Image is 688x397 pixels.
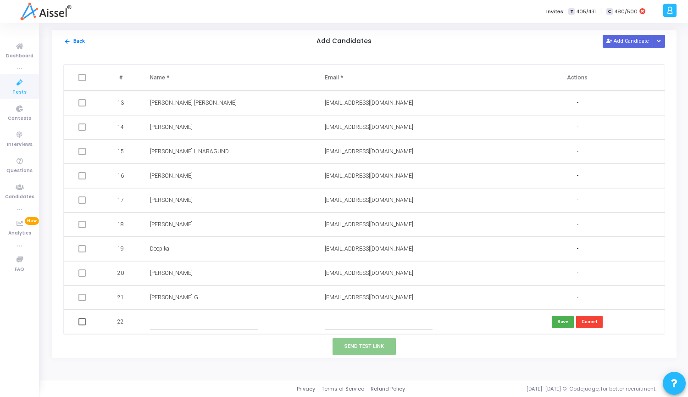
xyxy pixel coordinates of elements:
span: 17 [117,196,124,204]
button: Add Candidate [603,35,653,47]
span: [EMAIL_ADDRESS][DOMAIN_NAME] [325,294,413,301]
img: logo [20,2,71,21]
span: [EMAIL_ADDRESS][DOMAIN_NAME] [325,197,413,203]
span: - [577,294,578,302]
button: Back [63,37,85,46]
th: # [102,65,141,90]
a: Privacy [297,385,315,393]
span: Dashboard [6,52,33,60]
button: Send Test Link [333,338,396,355]
span: Interviews [7,141,33,149]
div: [DATE]-[DATE] © Codejudge, for better recruitment. [405,385,677,393]
span: 14 [117,123,124,131]
span: [PERSON_NAME] [150,197,193,203]
span: - [577,172,578,180]
span: 13 [117,99,124,107]
span: C [606,8,612,15]
span: [EMAIL_ADDRESS][DOMAIN_NAME] [325,173,413,179]
span: [EMAIL_ADDRESS][DOMAIN_NAME] [325,246,413,252]
span: 16 [117,172,124,180]
span: - [577,221,578,229]
span: 15 [117,147,124,156]
button: Save [552,316,574,328]
span: Candidates [5,193,34,201]
span: [PERSON_NAME] [PERSON_NAME] [150,100,237,106]
span: Questions [6,167,33,175]
h5: Add Candidates [316,38,372,45]
span: 18 [117,220,124,229]
div: Button group with nested dropdown [653,35,666,47]
span: 480/500 [615,8,638,16]
th: Actions [490,65,665,90]
span: 405/431 [577,8,596,16]
span: [PERSON_NAME] [150,124,193,130]
mat-icon: arrow_back [64,38,71,45]
span: New [25,217,39,225]
span: 22 [117,318,124,326]
button: Cancel [576,316,603,328]
span: | [600,6,602,16]
span: Analytics [8,229,31,237]
th: Name * [141,65,316,90]
span: [EMAIL_ADDRESS][DOMAIN_NAME] [325,148,413,155]
span: [PERSON_NAME] G [150,294,198,301]
span: [EMAIL_ADDRESS][DOMAIN_NAME] [325,124,413,130]
th: Email * [316,65,490,90]
span: [PERSON_NAME] [150,270,193,276]
span: Contests [8,115,31,123]
a: Refund Policy [371,385,405,393]
span: [EMAIL_ADDRESS][DOMAIN_NAME] [325,221,413,228]
label: Invites: [546,8,565,16]
span: FAQ [15,266,24,274]
span: [EMAIL_ADDRESS][DOMAIN_NAME] [325,270,413,276]
span: 21 [117,293,124,302]
span: [PERSON_NAME] [150,221,193,228]
span: - [577,196,578,204]
span: - [577,123,578,131]
span: - [577,269,578,277]
span: 19 [117,245,124,253]
span: T [568,8,574,15]
span: Deepika [150,246,169,252]
span: [PERSON_NAME] L NARAGUND [150,148,229,155]
span: - [577,99,578,107]
span: [PERSON_NAME] [150,173,193,179]
span: [EMAIL_ADDRESS][DOMAIN_NAME] [325,100,413,106]
span: - [577,148,578,156]
span: Tests [12,89,27,96]
span: - [577,245,578,253]
span: 20 [117,269,124,277]
a: Terms of Service [322,385,364,393]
